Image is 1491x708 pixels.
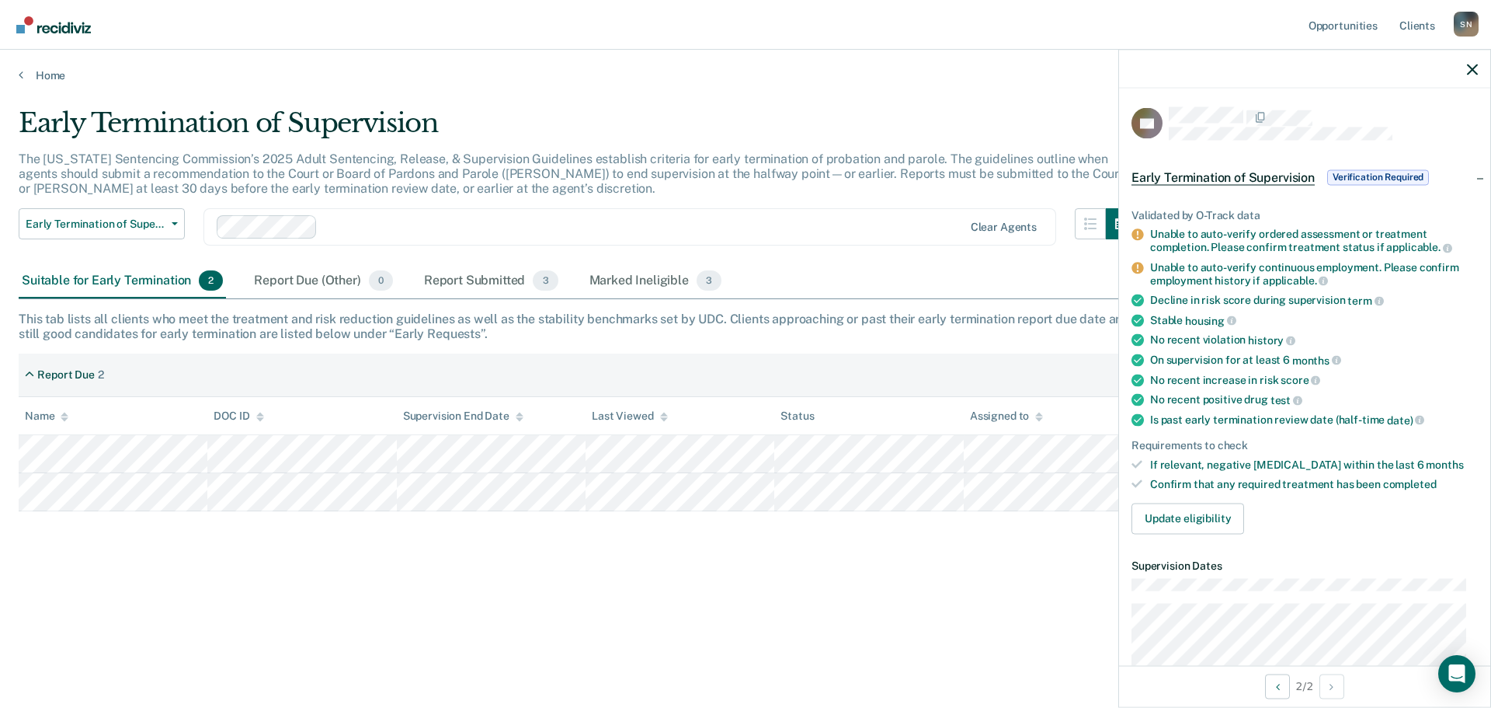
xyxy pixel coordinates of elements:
[1150,373,1478,387] div: No recent increase in risk
[26,218,165,231] span: Early Termination of Supervision
[403,410,523,423] div: Supervision End Date
[1265,674,1290,699] button: Previous Opportunity
[1131,503,1244,534] button: Update eligibility
[1150,294,1478,308] div: Decline in risk score during supervision
[1150,459,1478,472] div: If relevant, negative [MEDICAL_DATA] within the last 6
[971,221,1037,234] div: Clear agents
[421,264,561,298] div: Report Submitted
[1185,314,1236,326] span: housing
[1248,334,1295,347] span: history
[98,368,104,382] div: 2
[1119,152,1490,202] div: Early Termination of SupervisionVerification Required
[251,264,395,298] div: Report Due (Other)
[970,410,1043,423] div: Assigned to
[592,410,667,423] div: Last Viewed
[780,410,814,423] div: Status
[1383,477,1437,490] span: completed
[1281,374,1320,386] span: score
[697,270,721,291] span: 3
[1131,169,1315,185] span: Early Termination of Supervision
[586,264,725,298] div: Marked Ineligible
[1150,333,1478,347] div: No recent violation
[1438,655,1475,692] div: Open Intercom Messenger
[19,264,226,298] div: Suitable for Early Termination
[1150,353,1478,367] div: On supervision for at least 6
[1150,228,1478,254] div: Unable to auto-verify ordered assessment or treatment completion. Please confirm treatment status...
[19,152,1124,196] p: The [US_STATE] Sentencing Commission’s 2025 Adult Sentencing, Release, & Supervision Guidelines e...
[1426,459,1463,471] span: months
[16,16,91,33] img: Recidiviz
[1150,313,1478,327] div: Stable
[19,107,1137,152] div: Early Termination of Supervision
[1292,354,1341,366] span: months
[1131,208,1478,221] div: Validated by O-Track data
[1270,393,1302,406] span: test
[214,410,263,423] div: DOC ID
[25,410,68,423] div: Name
[1150,477,1478,490] div: Confirm that any required treatment has been
[19,312,1472,341] div: This tab lists all clients who meet the treatment and risk reduction guidelines as well as the st...
[1119,665,1490,706] div: 2 / 2
[199,270,223,291] span: 2
[37,368,95,382] div: Report Due
[1150,260,1478,287] div: Unable to auto-verify continuous employment. Please confirm employment history if applicable.
[369,270,393,291] span: 0
[1454,12,1479,37] div: S N
[1387,413,1424,426] span: date)
[1131,439,1478,452] div: Requirements to check
[1131,559,1478,572] dt: Supervision Dates
[1319,674,1344,699] button: Next Opportunity
[533,270,558,291] span: 3
[1327,169,1429,185] span: Verification Required
[19,68,1472,82] a: Home
[1454,12,1479,37] button: Profile dropdown button
[1150,413,1478,427] div: Is past early termination review date (half-time
[1347,294,1383,306] span: term
[1150,393,1478,407] div: No recent positive drug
